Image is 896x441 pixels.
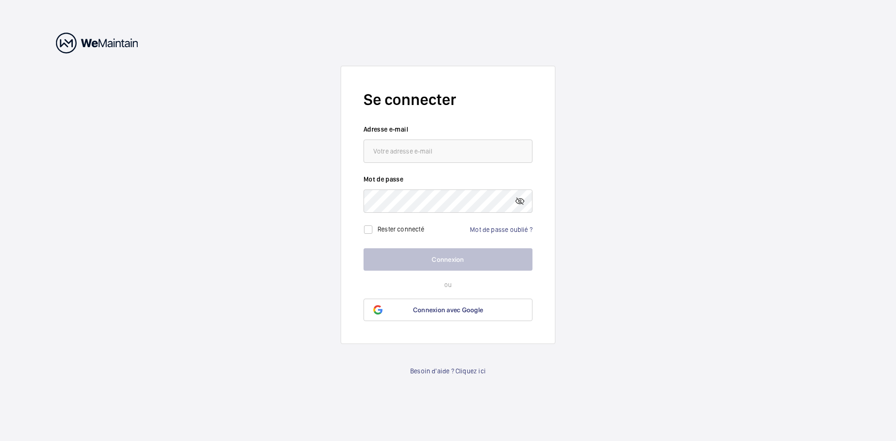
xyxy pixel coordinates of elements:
[364,89,532,111] h2: Se connecter
[364,280,532,289] p: ou
[378,225,424,232] label: Rester connecté
[364,248,532,271] button: Connexion
[364,125,532,134] label: Adresse e-mail
[364,175,532,184] label: Mot de passe
[364,140,532,163] input: Votre adresse e-mail
[470,226,532,233] a: Mot de passe oublié ?
[410,366,486,376] a: Besoin d'aide ? Cliquez ici
[413,306,483,314] span: Connexion avec Google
